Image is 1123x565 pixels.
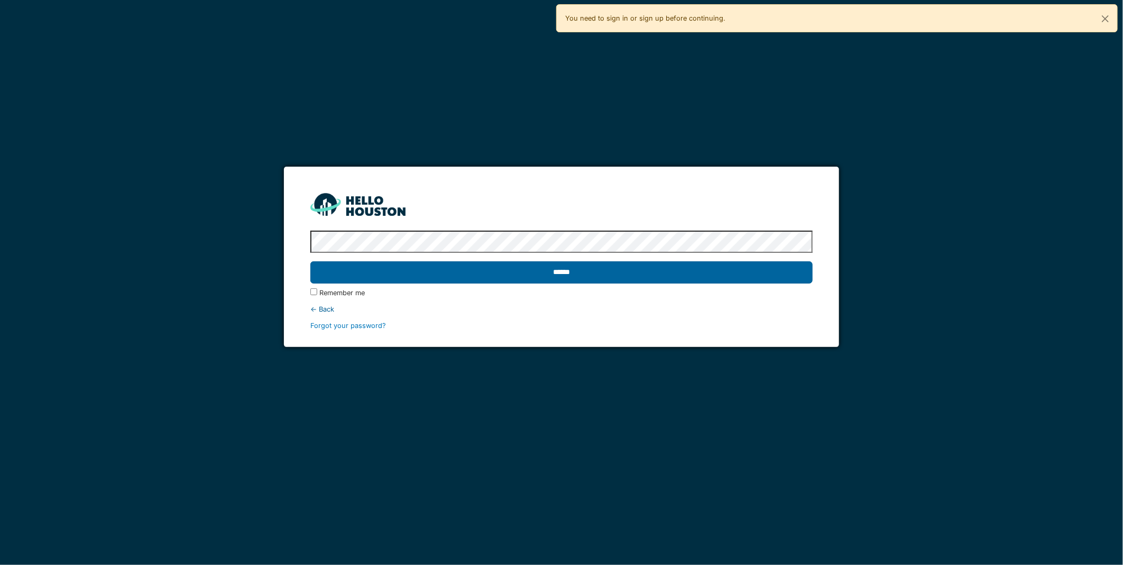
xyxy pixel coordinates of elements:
[310,193,406,216] img: HH_line-BYnF2_Hg.png
[319,288,365,298] label: Remember me
[310,322,386,330] a: Forgot your password?
[1093,5,1117,33] button: Close
[556,4,1118,32] div: You need to sign in or sign up before continuing.
[310,304,812,314] div: ← Back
